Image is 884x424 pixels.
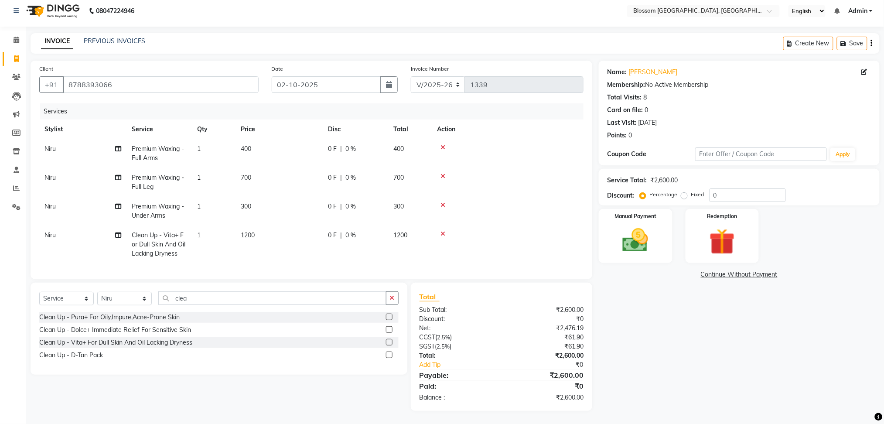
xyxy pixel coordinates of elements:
button: Create New [783,37,833,50]
div: Service Total: [608,176,647,185]
span: Niru [44,231,56,239]
div: ₹61.90 [502,342,590,351]
div: Membership: [608,80,645,89]
div: 0 [629,131,632,140]
div: Clean Up - Dolce+ Immediate Relief For Sensitive Skin [39,325,191,335]
span: 300 [393,202,404,210]
div: Balance : [413,393,502,402]
div: 8 [644,93,647,102]
a: INVOICE [41,34,73,49]
span: 2.5% [437,343,450,350]
div: Clean Up - Vita+ For Dull Skin And Oil Lacking Dryness [39,338,192,347]
span: 0 F [328,202,337,211]
a: [PERSON_NAME] [629,68,678,77]
div: Points: [608,131,627,140]
div: ₹2,600.00 [651,176,678,185]
div: Discount: [413,315,502,324]
th: Action [432,120,584,139]
span: 700 [393,174,404,181]
div: Services [40,103,590,120]
span: 1 [197,231,201,239]
div: ₹61.90 [502,333,590,342]
span: | [340,231,342,240]
label: Date [272,65,283,73]
div: No Active Membership [608,80,871,89]
button: Save [837,37,867,50]
div: Coupon Code [608,150,695,159]
div: Sub Total: [413,305,502,315]
span: Premium Waxing - Under Arms [132,202,184,219]
label: Redemption [707,212,737,220]
th: Price [236,120,323,139]
div: Clean Up - D-Tan Pack [39,351,103,360]
div: Last Visit: [608,118,637,127]
img: _cash.svg [614,226,656,255]
span: Total [420,292,440,301]
span: 700 [241,174,251,181]
div: ( ) [413,333,502,342]
button: +91 [39,76,64,93]
span: | [340,173,342,182]
div: Total: [413,351,502,360]
span: | [340,144,342,154]
th: Disc [323,120,388,139]
span: 400 [393,145,404,153]
label: Percentage [650,191,678,198]
span: Niru [44,202,56,210]
div: Name: [608,68,627,77]
span: CGST [420,333,436,341]
a: Continue Without Payment [601,270,878,279]
div: ( ) [413,342,502,351]
th: Service [126,120,192,139]
div: Clean Up - Pura+ For Oily,Impure,Acne-Prone Skin [39,313,180,322]
span: 1200 [393,231,407,239]
div: 0 [645,106,648,115]
span: 0 F [328,144,337,154]
th: Qty [192,120,236,139]
span: 0 F [328,231,337,240]
span: 1200 [241,231,255,239]
span: 1 [197,202,201,210]
label: Client [39,65,53,73]
img: _gift.svg [701,226,743,258]
span: 0 F [328,173,337,182]
span: 2.5% [437,334,451,341]
th: Stylist [39,120,126,139]
span: Niru [44,145,56,153]
span: | [340,202,342,211]
div: Payable: [413,370,502,380]
span: Niru [44,174,56,181]
a: Add Tip [413,360,516,369]
span: 400 [241,145,251,153]
div: ₹0 [502,381,590,391]
span: 1 [197,174,201,181]
div: ₹2,600.00 [502,351,590,360]
div: ₹0 [516,360,590,369]
div: ₹2,600.00 [502,370,590,380]
button: Apply [830,148,855,161]
span: 300 [241,202,251,210]
div: [DATE] [638,118,657,127]
input: Enter Offer / Coupon Code [695,147,827,161]
label: Fixed [691,191,704,198]
span: SGST [420,342,435,350]
input: Search by Name/Mobile/Email/Code [63,76,259,93]
label: Manual Payment [614,212,656,220]
span: Clean Up - Vita+ For Dull Skin And Oil Lacking Dryness [132,231,185,257]
div: ₹2,600.00 [502,305,590,315]
input: Search or Scan [158,291,386,305]
span: 0 % [345,202,356,211]
span: 1 [197,145,201,153]
div: Card on file: [608,106,643,115]
label: Invoice Number [411,65,449,73]
div: Paid: [413,381,502,391]
div: ₹0 [502,315,590,324]
span: Premium Waxing - Full Leg [132,174,184,191]
span: Admin [848,7,867,16]
div: ₹2,600.00 [502,393,590,402]
div: ₹2,476.19 [502,324,590,333]
th: Total [388,120,432,139]
span: 0 % [345,173,356,182]
span: 0 % [345,231,356,240]
div: Net: [413,324,502,333]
